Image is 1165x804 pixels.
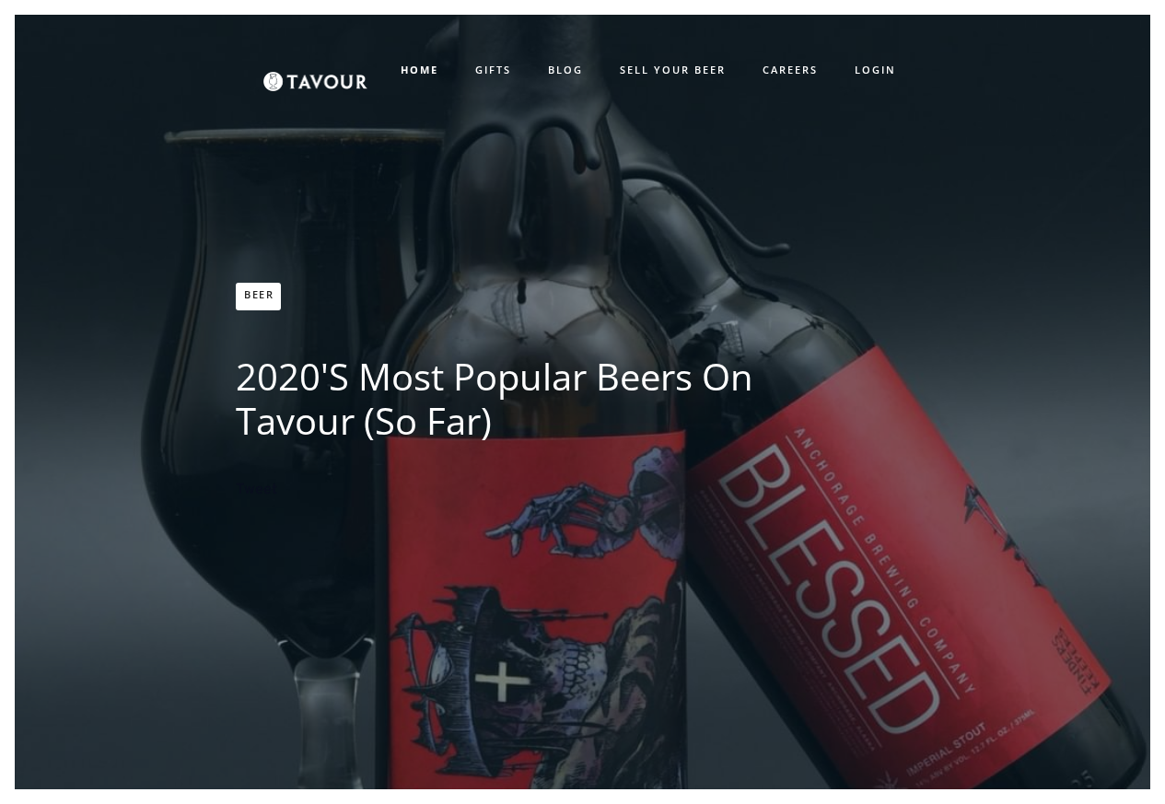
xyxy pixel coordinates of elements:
a: CAREERS [744,55,836,86]
a: BLOG [530,55,601,86]
a: Beer [236,283,281,310]
a: GIFTS [457,55,530,86]
a: LOGIN [836,55,915,86]
strong: HOME [401,63,438,76]
a: SELL YOUR BEER [601,55,744,86]
a: HOME [382,55,457,86]
h1: 2020's Most Popular Beers On Tavour (So Far) [236,355,761,443]
a: Tweet [236,481,277,499]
